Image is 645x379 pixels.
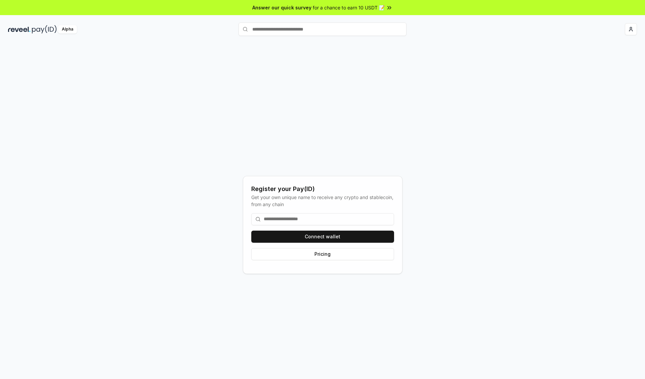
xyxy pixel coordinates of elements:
div: Register your Pay(ID) [251,184,394,194]
div: Alpha [58,25,77,34]
span: Answer our quick survey [252,4,311,11]
img: reveel_dark [8,25,31,34]
button: Connect wallet [251,231,394,243]
div: Get your own unique name to receive any crypto and stablecoin, from any chain [251,194,394,208]
button: Pricing [251,248,394,260]
img: pay_id [32,25,57,34]
span: for a chance to earn 10 USDT 📝 [313,4,385,11]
